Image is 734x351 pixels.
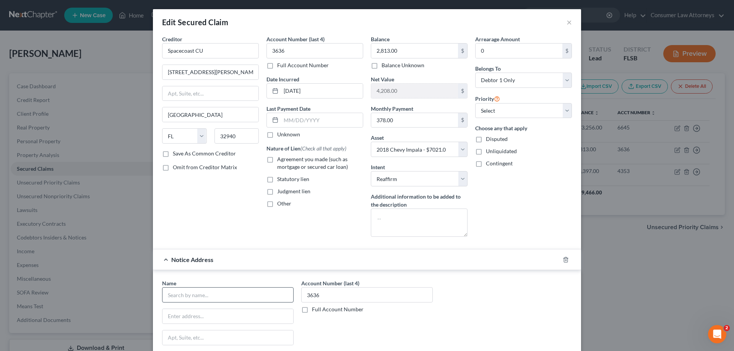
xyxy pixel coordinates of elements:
input: Enter city... [162,107,258,122]
input: Enter address... [162,309,293,324]
label: Choose any that apply [475,124,572,132]
input: MM/DD/YYYY [281,84,363,98]
input: Apt, Suite, etc... [162,330,293,345]
label: Balance [371,35,390,43]
label: Full Account Number [277,61,329,69]
label: Account Number (last 4) [301,279,359,287]
span: Other [277,200,291,207]
label: Balance Unknown [382,61,424,69]
label: Account Number (last 4) [266,35,325,43]
div: $ [458,113,467,128]
label: Priority [475,94,500,103]
label: Date Incurred [266,75,299,83]
span: Agreement you made (such as mortgage or secured car loan) [277,156,348,170]
input: Search creditor by name... [162,43,259,58]
input: 0.00 [371,44,458,58]
input: 0.00 [476,44,562,58]
div: Edit Secured Claim [162,17,228,27]
input: Apt, Suite, etc... [162,86,258,101]
label: Net Value [371,75,394,83]
input: XXXX [266,43,363,58]
span: Notice Address [171,256,213,263]
span: Unliquidated [486,148,517,154]
label: Last Payment Date [266,105,310,113]
span: Disputed [486,136,508,142]
button: × [567,18,572,27]
div: $ [458,44,467,58]
label: Save As Common Creditor [173,150,236,157]
span: Statutory lien [277,176,309,182]
label: Intent [371,163,385,171]
label: Additional information to be added to the description [371,192,468,209]
input: 0.00 [371,84,458,98]
span: Omit from Creditor Matrix [173,164,237,170]
input: 0.00 [371,113,458,128]
iframe: Intercom live chat [708,325,726,343]
input: Search by name... [162,287,294,302]
span: Belongs To [475,65,501,72]
label: Nature of Lien [266,144,346,152]
span: (Check all that apply) [300,145,346,152]
span: Asset [371,134,384,141]
input: MM/DD/YYYY [281,113,363,128]
label: Full Account Number [312,306,364,313]
input: XXXX [301,287,433,302]
label: Monthly Payment [371,105,413,113]
label: Unknown [277,131,300,138]
input: Enter zip... [214,128,259,144]
span: 2 [724,325,730,331]
span: Contingent [486,160,513,167]
label: Arrearage Amount [475,35,520,43]
span: Judgment lien [277,188,310,194]
span: Name [162,280,176,286]
div: $ [562,44,572,58]
input: Enter address... [162,65,258,79]
span: Creditor [162,36,182,42]
div: $ [458,84,467,98]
